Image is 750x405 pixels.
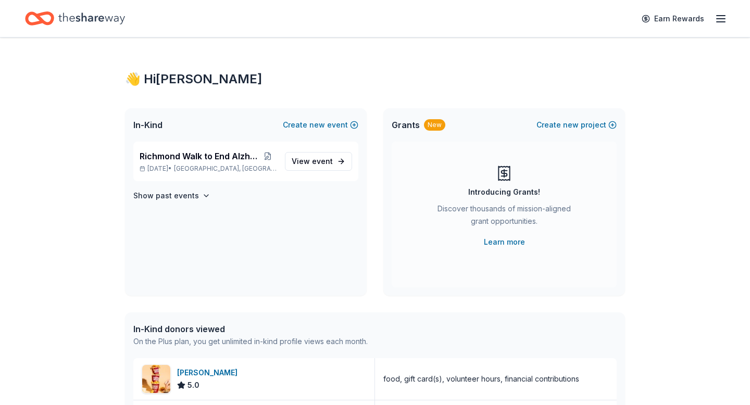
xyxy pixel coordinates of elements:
[283,119,358,131] button: Createnewevent
[133,189,210,202] button: Show past events
[635,9,710,28] a: Earn Rewards
[140,150,259,162] span: Richmond Walk to End Alzheimer's
[25,6,125,31] a: Home
[433,202,575,232] div: Discover thousands of mission-aligned grant opportunities.
[174,164,277,173] span: [GEOGRAPHIC_DATA], [GEOGRAPHIC_DATA]
[312,157,333,166] span: event
[177,366,242,379] div: [PERSON_NAME]
[140,164,277,173] p: [DATE] •
[125,71,625,87] div: 👋 Hi [PERSON_NAME]
[133,335,368,348] div: On the Plus plan, you get unlimited in-kind profile views each month.
[133,119,162,131] span: In-Kind
[424,119,445,131] div: New
[133,323,368,335] div: In-Kind donors viewed
[484,236,525,248] a: Learn more
[536,119,617,131] button: Createnewproject
[468,186,540,198] div: Introducing Grants!
[187,379,199,391] span: 5.0
[292,155,333,168] span: View
[563,119,579,131] span: new
[383,373,579,385] div: food, gift card(s), volunteer hours, financial contributions
[285,152,352,171] a: View event
[133,189,199,202] h4: Show past events
[392,119,420,131] span: Grants
[309,119,325,131] span: new
[142,365,170,393] img: Image for Sheetz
